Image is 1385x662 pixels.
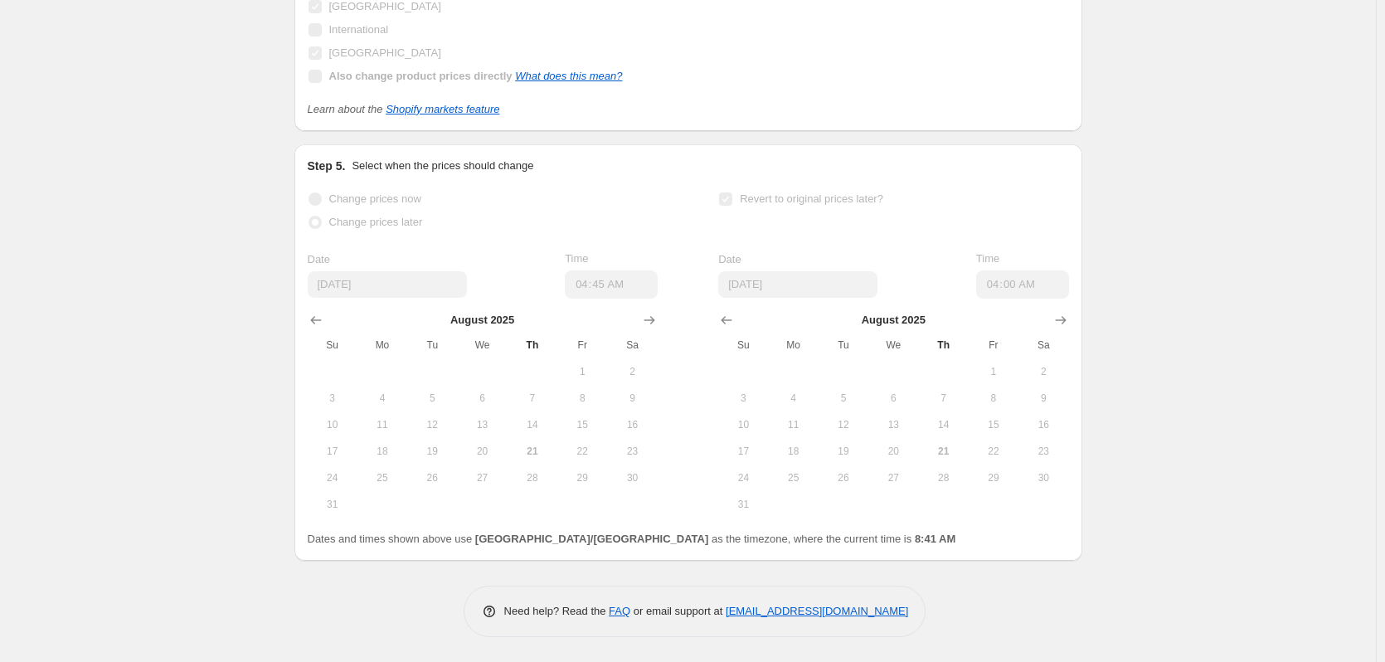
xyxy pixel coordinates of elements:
[718,438,768,465] button: Sunday August 17 2025
[457,332,507,358] th: Wednesday
[514,445,551,458] span: 21
[304,309,328,332] button: Show previous month, July 2025
[464,392,500,405] span: 6
[308,411,357,438] button: Sunday August 10 2025
[357,332,407,358] th: Monday
[457,385,507,411] button: Wednesday August 6 2025
[969,438,1018,465] button: Friday August 22 2025
[868,385,918,411] button: Wednesday August 6 2025
[775,471,812,484] span: 25
[514,392,551,405] span: 7
[918,465,968,491] button: Thursday August 28 2025
[725,445,761,458] span: 17
[364,418,401,431] span: 11
[407,385,457,411] button: Tuesday August 5 2025
[718,385,768,411] button: Sunday August 3 2025
[819,411,868,438] button: Tuesday August 12 2025
[508,465,557,491] button: Thursday August 28 2025
[875,338,911,352] span: We
[414,392,450,405] span: 5
[875,392,911,405] span: 6
[565,270,658,299] input: 12:00
[607,358,657,385] button: Saturday August 2 2025
[614,418,650,431] span: 16
[607,411,657,438] button: Saturday August 16 2025
[407,332,457,358] th: Tuesday
[557,438,607,465] button: Friday August 22 2025
[614,392,650,405] span: 9
[969,465,1018,491] button: Friday August 29 2025
[357,438,407,465] button: Monday August 18 2025
[508,438,557,465] button: Today Thursday August 21 2025
[1018,385,1068,411] button: Saturday August 9 2025
[329,216,423,228] span: Change prices later
[1018,358,1068,385] button: Saturday August 2 2025
[925,418,961,431] span: 14
[607,465,657,491] button: Saturday August 30 2025
[614,338,650,352] span: Sa
[725,418,761,431] span: 10
[825,392,862,405] span: 5
[918,438,968,465] button: Today Thursday August 21 2025
[1018,411,1068,438] button: Saturday August 16 2025
[868,332,918,358] th: Wednesday
[607,438,657,465] button: Saturday August 23 2025
[464,471,500,484] span: 27
[564,471,600,484] span: 29
[769,465,819,491] button: Monday August 25 2025
[638,309,661,332] button: Show next month, September 2025
[925,471,961,484] span: 28
[407,438,457,465] button: Tuesday August 19 2025
[969,332,1018,358] th: Friday
[557,385,607,411] button: Friday August 8 2025
[975,418,1012,431] span: 15
[715,309,738,332] button: Show previous month, July 2025
[925,392,961,405] span: 7
[769,385,819,411] button: Monday August 4 2025
[407,465,457,491] button: Tuesday August 26 2025
[925,445,961,458] span: 21
[1018,465,1068,491] button: Saturday August 30 2025
[314,498,351,511] span: 31
[726,605,908,617] a: [EMAIL_ADDRESS][DOMAIN_NAME]
[565,252,588,265] span: Time
[725,338,761,352] span: Su
[414,445,450,458] span: 19
[718,253,741,265] span: Date
[718,411,768,438] button: Sunday August 10 2025
[718,465,768,491] button: Sunday August 24 2025
[1025,471,1062,484] span: 30
[1025,365,1062,378] span: 2
[557,332,607,358] th: Friday
[357,411,407,438] button: Monday August 11 2025
[464,418,500,431] span: 13
[564,445,600,458] span: 22
[614,365,650,378] span: 2
[1049,309,1072,332] button: Show next month, September 2025
[918,332,968,358] th: Thursday
[607,332,657,358] th: Saturday
[329,46,441,59] span: [GEOGRAPHIC_DATA]
[308,103,500,115] i: Learn about the
[308,271,467,298] input: 8/21/2025
[819,438,868,465] button: Tuesday August 19 2025
[329,192,421,205] span: Change prices now
[975,365,1012,378] span: 1
[976,252,999,265] span: Time
[718,271,877,298] input: 8/21/2025
[875,471,911,484] span: 27
[314,338,351,352] span: Su
[515,70,622,82] a: What does this mean?
[308,158,346,174] h2: Step 5.
[557,465,607,491] button: Friday August 29 2025
[825,445,862,458] span: 19
[314,445,351,458] span: 17
[564,418,600,431] span: 15
[825,418,862,431] span: 12
[514,418,551,431] span: 14
[718,491,768,518] button: Sunday August 31 2025
[718,332,768,358] th: Sunday
[725,471,761,484] span: 24
[607,385,657,411] button: Saturday August 9 2025
[915,533,955,545] b: 8:41 AM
